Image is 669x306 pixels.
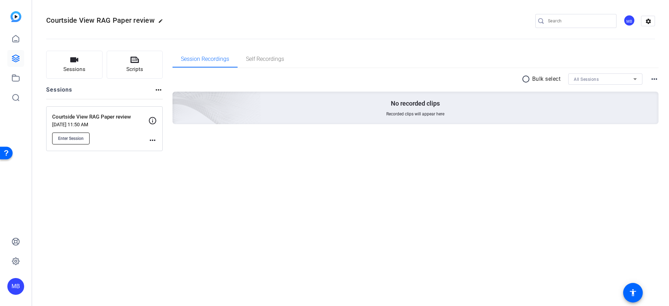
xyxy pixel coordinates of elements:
[7,278,24,295] div: MB
[154,86,163,94] mat-icon: more_horiz
[94,22,261,174] img: embarkstudio-empty-session.png
[386,111,444,117] span: Recorded clips will appear here
[629,289,637,297] mat-icon: accessibility
[52,133,90,144] button: Enter Session
[46,16,155,24] span: Courtside View RAG Paper review
[46,51,103,79] button: Sessions
[52,113,148,121] p: Courtside View RAG Paper review
[107,51,163,79] button: Scripts
[624,15,636,27] ngx-avatar: Max Bayita
[63,65,85,73] span: Sessions
[181,56,229,62] span: Session Recordings
[641,16,655,27] mat-icon: settings
[10,11,21,22] img: blue-gradient.svg
[548,17,611,25] input: Search
[58,136,84,141] span: Enter Session
[522,75,532,83] mat-icon: radio_button_unchecked
[46,86,72,99] h2: Sessions
[650,75,659,83] mat-icon: more_horiz
[158,19,167,27] mat-icon: edit
[52,122,148,127] p: [DATE] 11:50 AM
[148,136,157,144] mat-icon: more_horiz
[532,75,561,83] p: Bulk select
[391,99,440,108] p: No recorded clips
[624,15,635,26] div: MB
[126,65,143,73] span: Scripts
[246,56,284,62] span: Self Recordings
[574,77,599,82] span: All Sessions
